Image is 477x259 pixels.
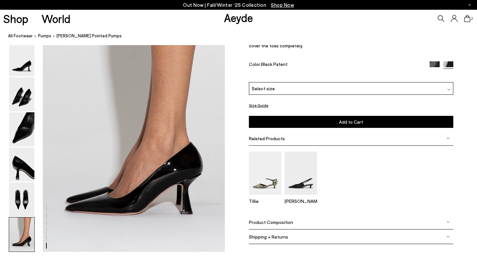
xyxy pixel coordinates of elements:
button: Add to Cart [249,116,453,128]
img: svg%3E [447,88,450,91]
img: Zandra Pointed Pumps - Image 4 [9,147,34,181]
img: Zandra Pointed Pumps - Image 2 [9,77,34,111]
button: Size Guide [249,101,268,109]
span: Navigate to /collections/new-in [271,2,294,8]
img: Tillie Ankle Strap Pumps [249,152,281,195]
a: Catrina Slingback Pumps [PERSON_NAME] [285,190,317,204]
p: [PERSON_NAME] [285,198,317,204]
span: pumps [38,33,51,38]
a: 2 [464,15,471,22]
span: Related Products [249,136,285,141]
a: All Footwear [8,32,33,39]
span: Add to Cart [339,119,363,125]
span: 2 [471,17,474,20]
img: svg%3E [446,137,450,140]
img: Zandra Pointed Pumps - Image 6 [9,217,34,252]
span: Product Composition [249,219,293,225]
img: Zandra Pointed Pumps - Image 1 [9,42,34,76]
span: Shipping + Returns [249,234,288,239]
a: Tillie Ankle Strap Pumps Tillie [249,190,281,204]
div: Color: [249,61,423,69]
span: Black Patent [261,61,287,67]
a: pumps [38,32,51,39]
span: Select size [252,85,275,92]
span: [PERSON_NAME] Pointed Pumps [56,32,122,39]
p: Tillie [249,198,281,204]
img: Catrina Slingback Pumps [285,152,317,195]
p: Out Now | Fall/Winter ‘25 Collection [183,1,294,9]
img: Zandra Pointed Pumps - Image 3 [9,112,34,146]
img: svg%3E [446,235,450,238]
img: Zandra Pointed Pumps - Image 5 [9,182,34,216]
a: Aeyde [224,11,253,24]
a: World [42,13,70,24]
nav: breadcrumb [8,27,477,45]
a: Shop [3,13,28,24]
img: svg%3E [446,220,450,224]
